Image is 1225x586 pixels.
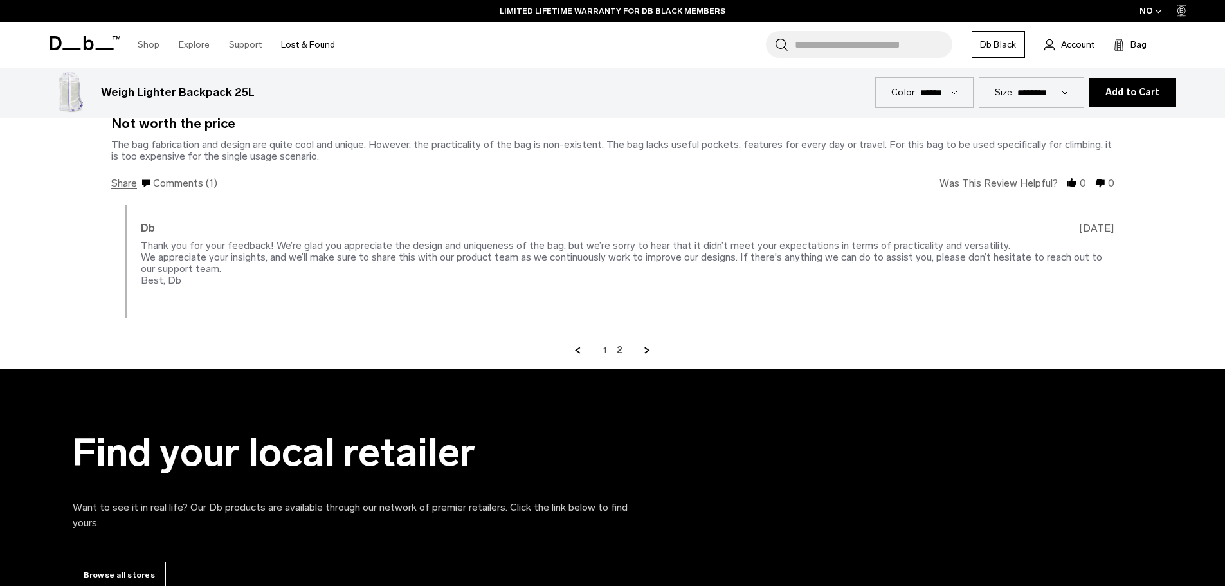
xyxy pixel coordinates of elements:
[73,431,651,474] div: Find your local retailer
[141,223,155,233] span: Db
[1105,87,1160,98] span: Add to Cart
[500,5,725,17] a: LIMITED LIFETIME WARRANTY FOR DB BLACK MEMBERS
[73,500,651,531] p: Want to see it in real life? Our Db products are available through our network of premier retaile...
[972,31,1025,58] a: Db Black
[153,178,217,188] span: Comments (1)
[617,345,622,356] a: Page 2, Current Page
[1130,38,1147,51] span: Bag
[572,345,584,356] a: Previous Page
[1061,38,1094,51] span: Account
[1079,223,1114,233] span: comment date 03/20/25
[111,345,1114,356] nav: Browse next and previous reviews
[1114,37,1147,52] button: Bag
[1089,78,1176,107] button: Add to Cart
[603,345,607,356] a: Goto Page 1
[111,118,235,129] div: Not worth the price
[111,138,1112,162] div: The bag fabrication and design are quite cool and unique. However, the practicality of the bag is...
[141,178,217,189] span: Comments (1)
[1108,178,1114,188] span: 0
[1044,37,1094,52] a: Account
[141,239,1102,286] div: Thank you for your feedback! We’re glad you appreciate the design and uniqueness of the bag, but ...
[111,178,139,189] span: share
[281,22,335,68] a: Lost & Found
[229,22,262,68] a: Support
[111,178,137,189] span: share
[128,22,345,68] nav: Main Navigation
[101,84,255,101] h3: Weigh Lighter Backpack 25L
[995,86,1015,99] label: Size:
[891,86,918,99] label: Color:
[642,345,653,356] a: Next Page
[1080,178,1086,188] span: 0
[1066,178,1078,189] div: vote up Review by Daniele L. on 18 Mar 2025
[939,178,1058,188] span: Was this review helpful?
[1094,178,1106,189] div: vote down Review by Daniele L. on 18 Mar 2025
[179,22,210,68] a: Explore
[138,22,159,68] a: Shop
[50,72,91,113] img: Weigh_Lighter_Backpack_25L_1.png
